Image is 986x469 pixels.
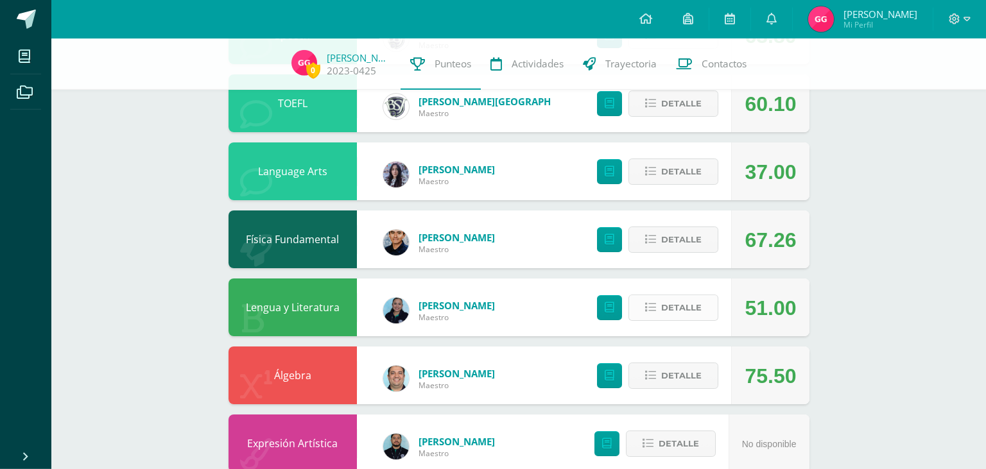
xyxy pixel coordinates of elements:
[745,347,796,405] div: 75.50
[628,158,718,185] button: Detalle
[666,38,756,90] a: Contactos
[383,94,409,119] img: 16c3d0cd5e8cae4aecb86a0a5c6f5782.png
[628,226,718,253] button: Detalle
[626,431,716,457] button: Detalle
[419,163,495,176] a: [PERSON_NAME]
[628,362,718,389] button: Detalle
[383,366,409,391] img: 332fbdfa08b06637aa495b36705a9765.png
[481,38,573,90] a: Actividades
[419,231,495,244] a: [PERSON_NAME]
[628,294,718,321] button: Detalle
[383,298,409,323] img: 9587b11a6988a136ca9b298a8eab0d3f.png
[605,57,657,71] span: Trayectoria
[843,19,917,30] span: Mi Perfil
[745,211,796,269] div: 67.26
[419,108,573,119] span: Maestro
[229,346,357,404] div: Álgebra
[661,228,702,252] span: Detalle
[327,64,376,78] a: 2023-0425
[661,364,702,388] span: Detalle
[419,244,495,255] span: Maestro
[573,38,666,90] a: Trayectoria
[229,210,357,268] div: Física Fundamental
[435,57,471,71] span: Punteos
[745,143,796,201] div: 37.00
[512,57,564,71] span: Actividades
[419,299,495,312] a: [PERSON_NAME]
[659,432,699,456] span: Detalle
[843,8,917,21] span: [PERSON_NAME]
[419,176,495,187] span: Maestro
[229,278,357,336] div: Lengua y Literatura
[745,279,796,337] div: 51.00
[742,439,797,449] span: No disponible
[661,92,702,115] span: Detalle
[661,296,702,320] span: Detalle
[419,448,495,459] span: Maestro
[628,90,718,117] button: Detalle
[419,95,573,108] a: [PERSON_NAME][GEOGRAPHIC_DATA]
[291,50,317,76] img: 28d94dd0c1ddc4cc68c2d32980247219.png
[419,367,495,380] a: [PERSON_NAME]
[383,434,409,459] img: 9f25a704c7e525b5c9fe1d8c113699e7.png
[327,51,391,64] a: [PERSON_NAME]
[419,380,495,391] span: Maestro
[808,6,834,32] img: 28d94dd0c1ddc4cc68c2d32980247219.png
[383,230,409,255] img: 118ee4e8e89fd28cfd44e91cd8d7a532.png
[419,435,495,448] a: [PERSON_NAME]
[401,38,481,90] a: Punteos
[661,160,702,183] span: Detalle
[306,62,320,78] span: 0
[745,75,796,133] div: 60.10
[419,312,495,323] span: Maestro
[229,142,357,200] div: Language Arts
[702,57,747,71] span: Contactos
[383,162,409,187] img: c00ed30f81870df01a0e4b2e5e7fa781.png
[229,74,357,132] div: TOEFL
